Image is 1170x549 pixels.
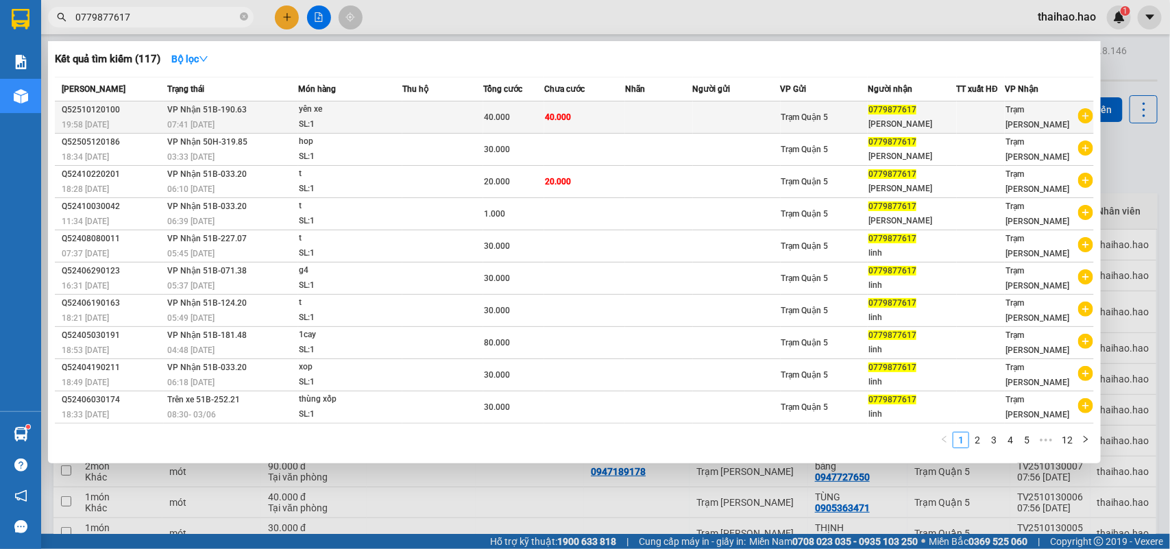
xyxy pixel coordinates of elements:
[167,120,215,130] span: 07:41 [DATE]
[781,306,829,315] span: Trạm Quận 5
[128,51,573,68] li: Hotline: 02839552959
[167,84,204,94] span: Trạng thái
[167,313,215,323] span: 05:49 [DATE]
[868,395,916,404] span: 0779877617
[299,117,402,132] div: SL: 1
[868,310,955,325] div: linh
[868,84,912,94] span: Người nhận
[868,407,955,422] div: linh
[62,152,109,162] span: 18:34 [DATE]
[171,53,208,64] strong: Bộ lọc
[483,84,522,94] span: Tổng cước
[1006,266,1069,291] span: Trạm [PERSON_NAME]
[953,432,969,448] li: 1
[484,402,510,412] span: 30.000
[868,246,955,260] div: linh
[298,84,336,94] span: Món hàng
[868,343,955,357] div: linh
[14,489,27,502] span: notification
[1006,395,1069,419] span: Trạm [PERSON_NAME]
[1078,334,1093,349] span: plus-circle
[868,117,955,132] div: [PERSON_NAME]
[17,99,258,122] b: GỬI : Trạm [PERSON_NAME]
[868,137,916,147] span: 0779877617
[1006,363,1069,387] span: Trạm [PERSON_NAME]
[62,120,109,130] span: 19:58 [DATE]
[1006,234,1069,258] span: Trạm [PERSON_NAME]
[299,231,402,246] div: t
[781,177,829,186] span: Trạm Quận 5
[167,202,247,211] span: VP Nhận 51B-033.20
[167,169,247,179] span: VP Nhận 51B-033.20
[1057,432,1077,448] li: 12
[953,432,968,448] a: 1
[868,278,955,293] div: linh
[299,360,402,375] div: xop
[299,295,402,310] div: t
[62,378,109,387] span: 18:49 [DATE]
[781,338,829,347] span: Trạm Quận 5
[484,145,510,154] span: 30.000
[299,149,402,164] div: SL: 1
[62,167,163,182] div: Q52410220201
[868,214,955,228] div: [PERSON_NAME]
[781,84,807,94] span: VP Gửi
[970,432,985,448] a: 2
[167,137,247,147] span: VP Nhận 50H-319.85
[167,345,215,355] span: 04:48 [DATE]
[868,169,916,179] span: 0779877617
[1006,298,1069,323] span: Trạm [PERSON_NAME]
[167,184,215,194] span: 06:10 [DATE]
[62,328,163,343] div: Q52405030191
[1078,108,1093,123] span: plus-circle
[781,145,829,154] span: Trạm Quận 5
[299,246,402,261] div: SL: 1
[781,209,829,219] span: Trạm Quận 5
[55,52,160,66] h3: Kết quả tìm kiếm ( 117 )
[167,105,247,114] span: VP Nhận 51B-190.63
[693,84,731,94] span: Người gửi
[299,199,402,214] div: t
[1078,237,1093,252] span: plus-circle
[62,393,163,407] div: Q52406030174
[868,202,916,211] span: 0779877617
[62,199,163,214] div: Q52410030042
[957,84,999,94] span: TT xuất HĐ
[299,407,402,422] div: SL: 1
[1077,432,1094,448] li: Next Page
[299,343,402,358] div: SL: 1
[167,281,215,291] span: 05:37 [DATE]
[299,278,402,293] div: SL: 1
[940,435,949,443] span: left
[299,375,402,390] div: SL: 1
[936,432,953,448] button: left
[299,182,402,197] div: SL: 1
[62,84,125,94] span: [PERSON_NAME]
[868,363,916,372] span: 0779877617
[1078,205,1093,220] span: plus-circle
[986,432,1001,448] a: 3
[167,378,215,387] span: 06:18 [DATE]
[62,232,163,246] div: Q52408080011
[62,184,109,194] span: 18:28 [DATE]
[14,459,27,472] span: question-circle
[781,402,829,412] span: Trạm Quận 5
[484,177,510,186] span: 20.000
[484,112,510,122] span: 40.000
[14,89,28,103] img: warehouse-icon
[781,241,829,251] span: Trạm Quận 5
[299,310,402,326] div: SL: 1
[781,273,829,283] span: Trạm Quận 5
[1077,432,1094,448] button: right
[781,370,829,380] span: Trạm Quận 5
[167,152,215,162] span: 03:33 [DATE]
[1006,330,1069,355] span: Trạm [PERSON_NAME]
[868,149,955,164] div: [PERSON_NAME]
[167,249,215,258] span: 05:45 [DATE]
[167,395,240,404] span: Trên xe 51B-252.21
[484,241,510,251] span: 30.000
[12,9,29,29] img: logo-vxr
[62,410,109,419] span: 18:33 [DATE]
[868,234,916,243] span: 0779877617
[17,17,86,86] img: logo.jpg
